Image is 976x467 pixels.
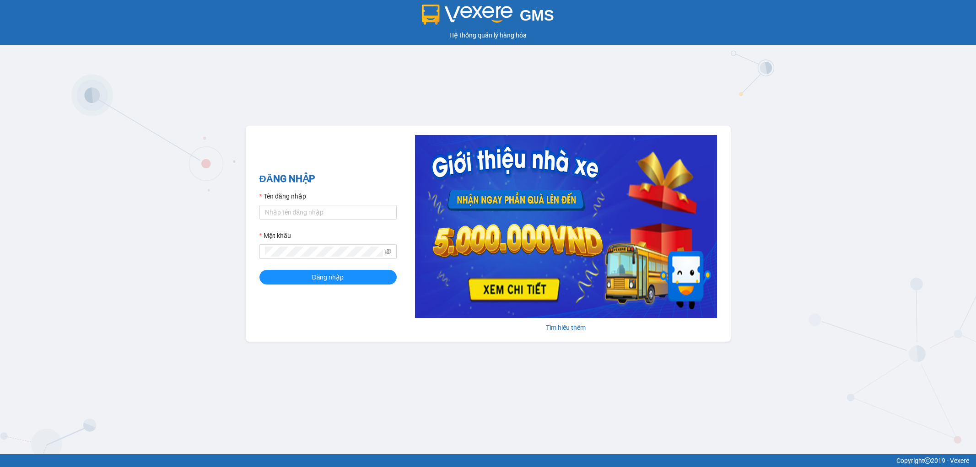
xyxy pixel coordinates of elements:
[259,231,291,241] label: Mật khẩu
[415,135,717,318] img: banner-0
[520,7,554,24] span: GMS
[385,248,391,255] span: eye-invisible
[7,456,969,466] div: Copyright 2019 - Vexere
[422,14,554,21] a: GMS
[265,247,383,257] input: Mật khẩu
[259,270,397,284] button: Đăng nhập
[259,205,397,220] input: Tên đăng nhập
[259,191,306,201] label: Tên đăng nhập
[259,172,397,187] h2: ĐĂNG NHẬP
[422,5,512,25] img: logo 2
[415,322,717,333] div: Tìm hiểu thêm
[2,30,974,40] div: Hệ thống quản lý hàng hóa
[312,272,344,282] span: Đăng nhập
[924,457,931,464] span: copyright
